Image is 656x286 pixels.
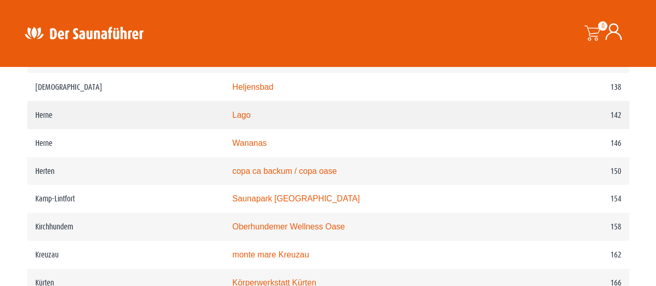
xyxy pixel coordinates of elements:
a: Saunapark [GEOGRAPHIC_DATA] [232,194,360,203]
a: monte mare Kreuzau [232,250,309,259]
td: Herne [27,129,225,157]
a: Wananas [232,139,267,147]
a: copa ca backum / copa oase [232,167,337,175]
td: Herten [27,157,225,185]
a: Lago [232,111,250,119]
td: 146 [521,129,629,157]
td: 150 [521,157,629,185]
td: Herne [27,101,225,129]
td: 142 [521,101,629,129]
td: Kreuzau [27,241,225,269]
td: 162 [521,241,629,269]
a: Heljensbad [232,83,273,91]
td: 154 [521,185,629,213]
td: 158 [521,213,629,241]
td: Kirchhundem [27,213,225,241]
span: 0 [598,21,607,31]
a: Oberhundemer Wellness Oase [232,222,345,231]
td: [DEMOGRAPHIC_DATA] [27,73,225,101]
td: 138 [521,73,629,101]
td: Kamp-Lintfort [27,185,225,213]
